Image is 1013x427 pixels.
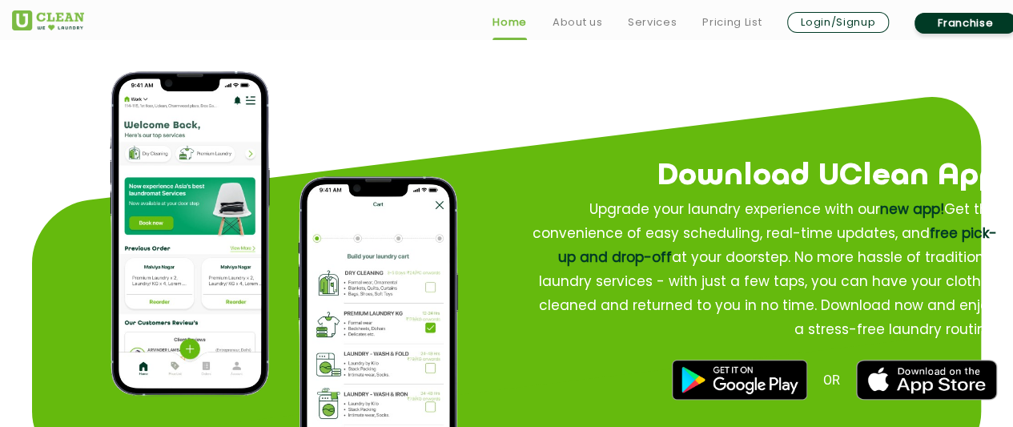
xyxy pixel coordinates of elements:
img: best laundry near me [856,361,997,401]
span: OR [823,373,840,388]
p: Upgrade your laundry experience with our Get the convenience of easy scheduling, real-time update... [529,198,997,342]
span: new app! [880,200,944,220]
a: About us [553,13,602,32]
img: best dry cleaners near me [672,361,806,401]
a: Services [628,13,677,32]
h2: Download UClean App [478,153,997,201]
a: Login/Signup [787,12,889,33]
img: UClean Laundry and Dry Cleaning [12,10,84,30]
img: app home page [110,72,270,397]
span: free pick-up and drop-off [558,224,997,268]
a: Pricing List [702,13,762,32]
a: Home [492,13,527,32]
